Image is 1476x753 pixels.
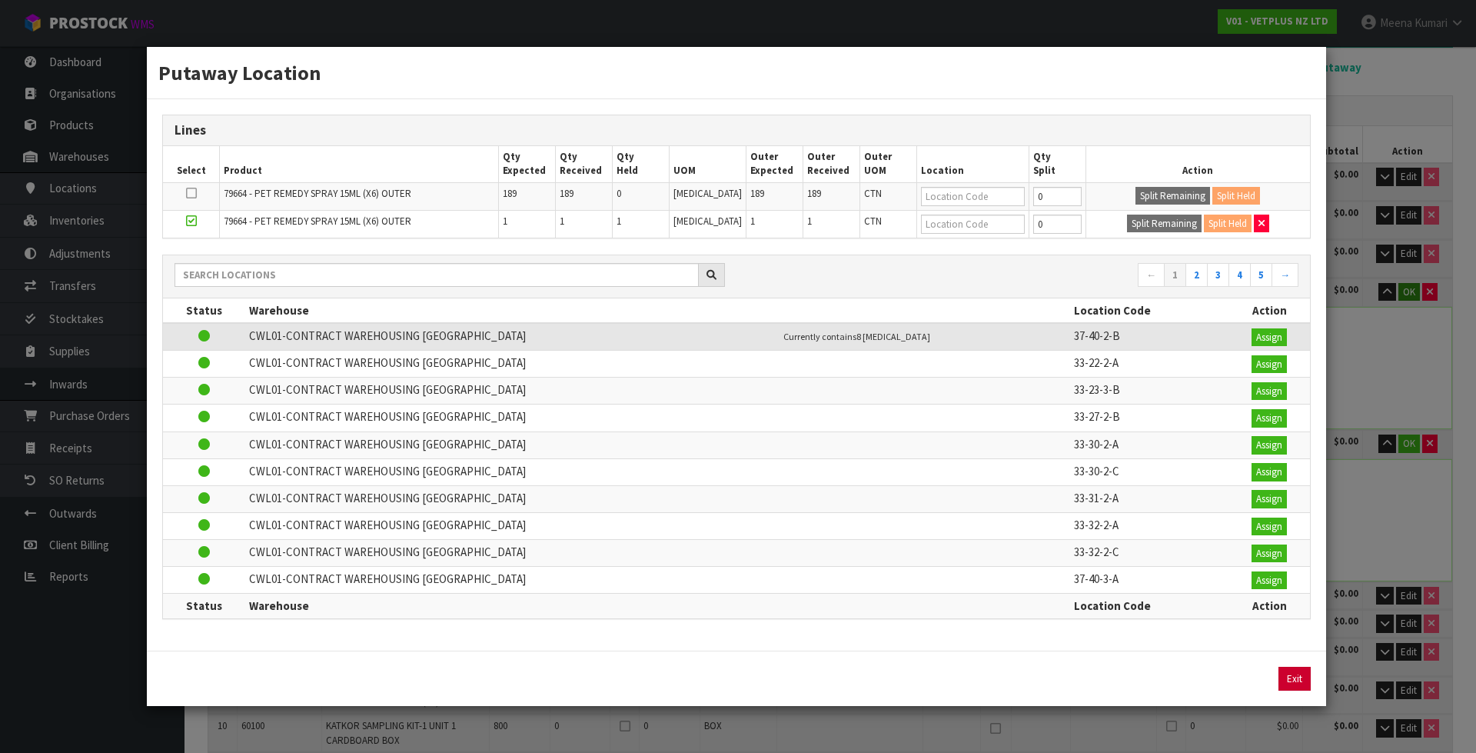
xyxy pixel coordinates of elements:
span: [MEDICAL_DATA] [673,215,742,228]
a: ← [1138,263,1165,288]
td: 33-30-2-C [1070,458,1229,485]
a: 4 [1228,263,1251,288]
span: 189 [503,187,517,200]
td: CWL01-CONTRACT WAREHOUSING [GEOGRAPHIC_DATA] [245,378,780,405]
button: Assign [1252,436,1287,455]
td: 37-40-3-A [1070,567,1229,594]
a: 1 [1164,263,1186,288]
button: Assign [1252,382,1287,401]
td: 33-32-2-C [1070,540,1229,567]
th: UOM [669,146,746,182]
nav: Page navigation [748,263,1298,290]
th: Qty Received [555,146,612,182]
th: Action [1229,594,1310,618]
th: Product [220,146,498,182]
button: Assign [1252,571,1287,590]
span: 79664 - PET REMEDY SPRAY 15ML (X6) OUTER [224,187,411,200]
button: Split Held [1204,215,1252,233]
span: 1 [560,215,564,228]
span: CTN [864,187,882,200]
span: [MEDICAL_DATA] [673,187,742,200]
button: Assign [1252,355,1287,374]
a: 2 [1185,263,1208,288]
th: Qty Expected [498,146,555,182]
th: Action [1085,146,1310,182]
button: Assign [1252,518,1287,536]
td: 33-32-2-A [1070,512,1229,539]
td: CWL01-CONTRACT WAREHOUSING [GEOGRAPHIC_DATA] [245,540,780,567]
td: 33-27-2-B [1070,405,1229,431]
th: Outer Expected [746,146,803,182]
th: Qty Held [613,146,669,182]
span: 189 [750,187,764,200]
button: Assign [1252,409,1287,428]
td: CWL01-CONTRACT WAREHOUSING [GEOGRAPHIC_DATA] [245,323,780,351]
th: Select [163,146,220,182]
th: Warehouse [245,594,780,618]
td: 37-40-2-B [1070,323,1229,351]
button: Assign [1252,490,1287,508]
button: Split Held [1212,187,1260,205]
th: Warehouse [245,298,780,323]
a: 5 [1250,263,1272,288]
th: Location Code [1070,298,1229,323]
button: Assign [1252,463,1287,481]
th: Status [163,594,245,618]
button: Split Remaining [1127,215,1202,233]
td: 33-22-2-A [1070,351,1229,378]
th: Location Code [1070,594,1229,618]
span: 79664 - PET REMEDY SPRAY 15ML (X6) OUTER [224,215,411,228]
span: 8 [MEDICAL_DATA] [856,331,930,342]
td: 33-31-2-A [1070,485,1229,512]
button: Assign [1252,328,1287,347]
h3: Putaway Location [158,58,1315,87]
td: CWL01-CONTRACT WAREHOUSING [GEOGRAPHIC_DATA] [245,485,780,512]
input: Location Code [921,215,1025,234]
td: CWL01-CONTRACT WAREHOUSING [GEOGRAPHIC_DATA] [245,458,780,485]
a: 3 [1207,263,1229,288]
span: 1 [750,215,755,228]
input: Qty Putaway [1033,187,1081,206]
input: Location Code [921,187,1025,206]
span: 189 [560,187,573,200]
span: 1 [617,215,621,228]
small: Currently contains [783,331,930,342]
span: 0 [617,187,621,200]
a: → [1272,263,1298,288]
h3: Lines [175,123,1298,138]
th: Action [1229,298,1310,323]
td: CWL01-CONTRACT WAREHOUSING [GEOGRAPHIC_DATA] [245,512,780,539]
input: Search locations [175,263,699,287]
th: Outer Received [803,146,859,182]
span: 1 [807,215,812,228]
td: 33-23-3-B [1070,378,1229,405]
button: Split Remaining [1135,187,1210,205]
th: Status [163,298,245,323]
span: 1 [503,215,507,228]
span: 189 [807,187,821,200]
th: Location [916,146,1029,182]
span: CTN [864,215,882,228]
input: Qty Putaway [1033,215,1081,234]
td: CWL01-CONTRACT WAREHOUSING [GEOGRAPHIC_DATA] [245,351,780,378]
td: 33-30-2-A [1070,431,1229,458]
button: Exit [1278,667,1311,691]
th: Outer UOM [860,146,917,182]
td: CWL01-CONTRACT WAREHOUSING [GEOGRAPHIC_DATA] [245,405,780,431]
td: CWL01-CONTRACT WAREHOUSING [GEOGRAPHIC_DATA] [245,567,780,594]
th: Qty Split [1029,146,1085,182]
td: CWL01-CONTRACT WAREHOUSING [GEOGRAPHIC_DATA] [245,431,780,458]
button: Assign [1252,545,1287,563]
